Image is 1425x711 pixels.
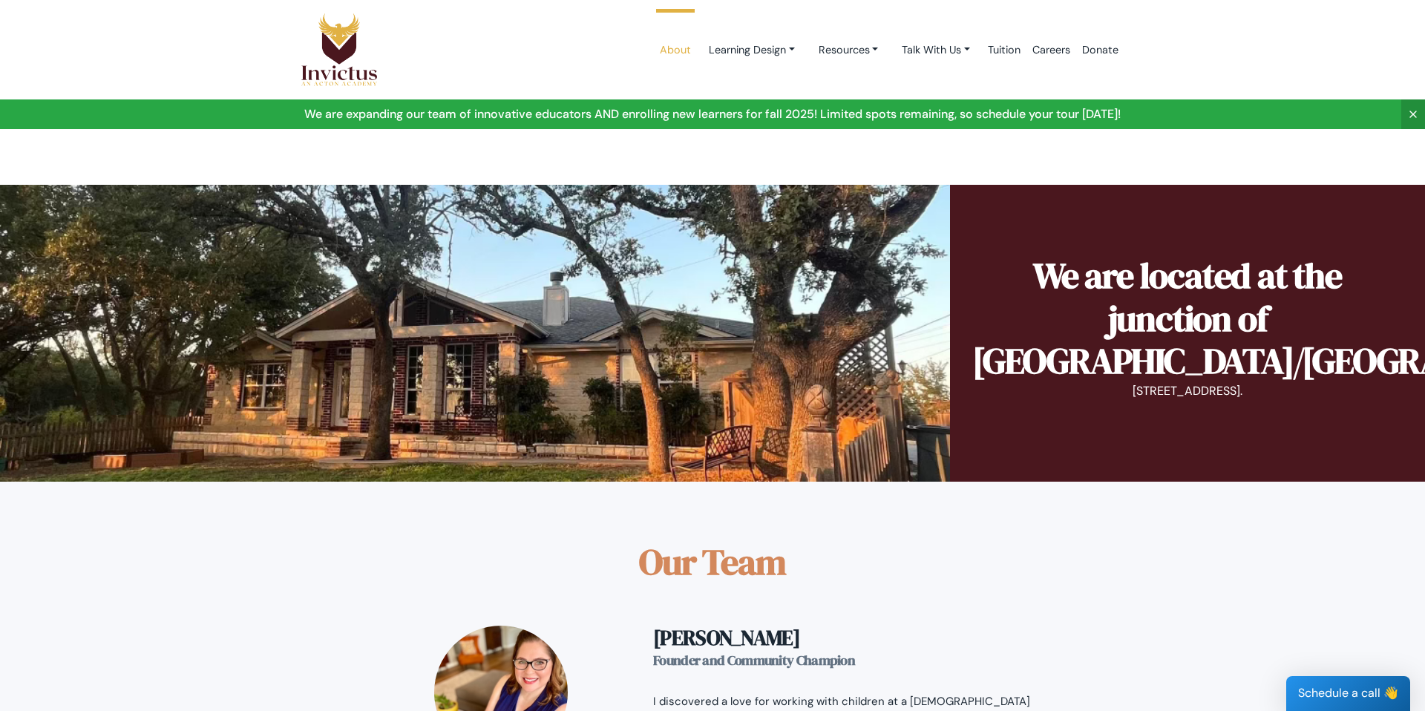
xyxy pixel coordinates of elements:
[890,36,982,64] a: Talk With Us
[982,19,1026,82] a: Tuition
[697,36,807,64] a: Learning Design
[301,541,1124,584] h2: Our Team
[301,13,378,87] img: Logo
[1026,19,1076,82] a: Careers
[654,19,697,82] a: About
[653,652,1054,669] div: Founder and Community Champion
[807,36,891,64] a: Resources
[972,255,1403,383] h2: We are located at the junction of [GEOGRAPHIC_DATA]/[GEOGRAPHIC_DATA]/[GEOGRAPHIC_DATA]
[1286,676,1410,711] div: Schedule a call 👋
[653,626,1054,669] h3: [PERSON_NAME]
[1076,19,1124,82] a: Donate
[972,383,1403,400] p: [STREET_ADDRESS].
